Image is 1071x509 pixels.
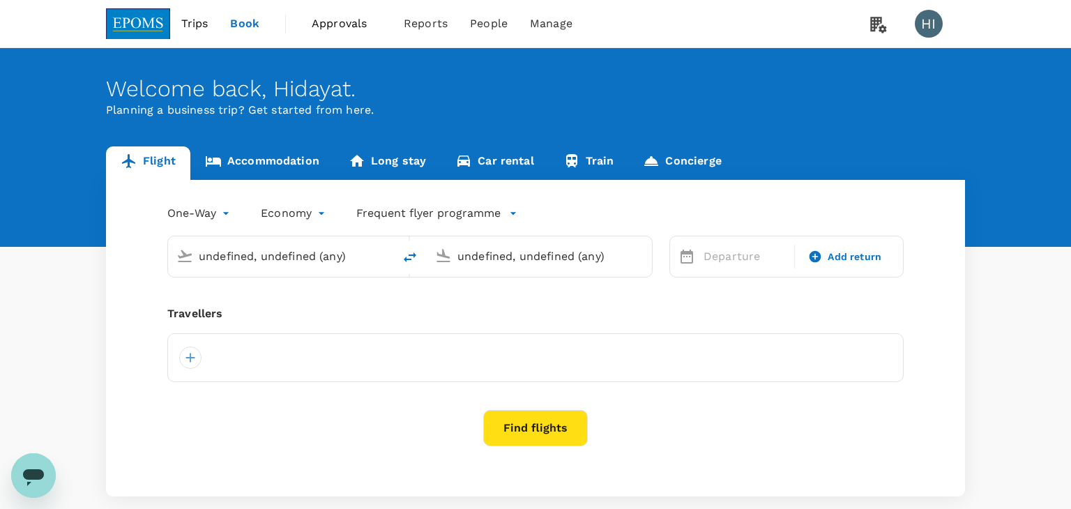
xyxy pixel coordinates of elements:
p: Planning a business trip? Get started from here. [106,102,965,119]
div: One-Way [167,202,233,225]
p: Frequent flyer programme [356,205,501,222]
iframe: Button to launch messaging window [11,453,56,498]
a: Car rental [441,146,549,180]
button: delete [393,241,427,274]
img: EPOMS SDN BHD [106,8,170,39]
span: Add return [828,250,881,264]
a: Accommodation [190,146,334,180]
button: Open [642,254,645,257]
button: Find flights [483,410,588,446]
span: Reports [404,15,448,32]
a: Train [549,146,629,180]
span: Manage [530,15,572,32]
span: Book [230,15,259,32]
div: Travellers [167,305,904,322]
a: Long stay [334,146,441,180]
input: Going to [457,245,623,267]
button: Frequent flyer programme [356,205,517,222]
div: Economy [261,202,328,225]
div: Welcome back , Hidayat . [106,76,965,102]
a: Concierge [628,146,736,180]
p: Departure [704,248,786,265]
input: Depart from [199,245,364,267]
button: Open [383,254,386,257]
span: People [470,15,508,32]
div: HI [915,10,943,38]
span: Approvals [312,15,381,32]
a: Flight [106,146,190,180]
span: Trips [181,15,208,32]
